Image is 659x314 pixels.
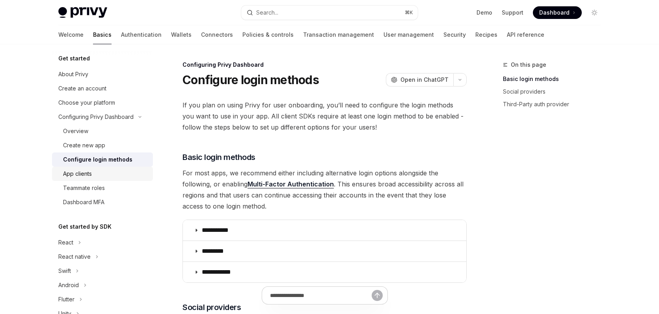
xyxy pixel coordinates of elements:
a: Policies & controls [242,25,294,44]
a: Multi-Factor Authentication [248,180,334,188]
a: Connectors [201,25,233,44]
button: Search...⌘K [241,6,418,20]
a: Create an account [52,81,153,96]
img: light logo [58,7,107,18]
a: Create new app [52,138,153,152]
div: About Privy [58,70,88,79]
div: React [58,238,73,247]
a: Dashboard [533,6,582,19]
a: About Privy [52,67,153,81]
button: Send message [372,290,383,301]
div: Configure login methods [63,155,132,164]
a: Support [502,9,523,17]
a: Third-Party auth provider [503,98,607,111]
span: If you plan on using Privy for user onboarding, you’ll need to configure the login methods you wa... [182,100,467,133]
span: On this page [511,60,546,70]
a: Wallets [171,25,192,44]
a: API reference [507,25,544,44]
div: Search... [256,8,278,17]
a: Configure login methods [52,152,153,167]
a: Authentication [121,25,162,44]
a: Demo [477,9,492,17]
a: Basic login methods [503,73,607,85]
h5: Get started by SDK [58,222,112,231]
div: Flutter [58,295,74,304]
a: Overview [52,124,153,138]
div: Dashboard MFA [63,197,104,207]
span: Open in ChatGPT [400,76,449,84]
button: Open in ChatGPT [386,73,453,86]
a: Recipes [475,25,497,44]
div: Overview [63,126,88,136]
button: Toggle dark mode [588,6,601,19]
a: Social providers [503,85,607,98]
a: Basics [93,25,112,44]
a: Teammate roles [52,181,153,195]
a: Choose your platform [52,96,153,110]
div: Configuring Privy Dashboard [58,112,134,122]
a: Transaction management [303,25,374,44]
div: App clients [63,169,92,179]
div: React native [58,252,91,261]
div: Configuring Privy Dashboard [182,61,467,69]
div: Choose your platform [58,98,115,107]
div: Teammate roles [63,183,105,193]
div: Swift [58,266,71,276]
div: Android [58,280,79,290]
a: Security [443,25,466,44]
h5: Get started [58,54,90,63]
a: Welcome [58,25,84,44]
span: Dashboard [539,9,570,17]
span: For most apps, we recommend either including alternative login options alongside the following, o... [182,167,467,212]
div: Create new app [63,141,105,150]
div: Create an account [58,84,106,93]
a: User management [383,25,434,44]
a: Dashboard MFA [52,195,153,209]
h1: Configure login methods [182,73,319,87]
a: App clients [52,167,153,181]
span: ⌘ K [405,9,413,16]
span: Basic login methods [182,152,255,163]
